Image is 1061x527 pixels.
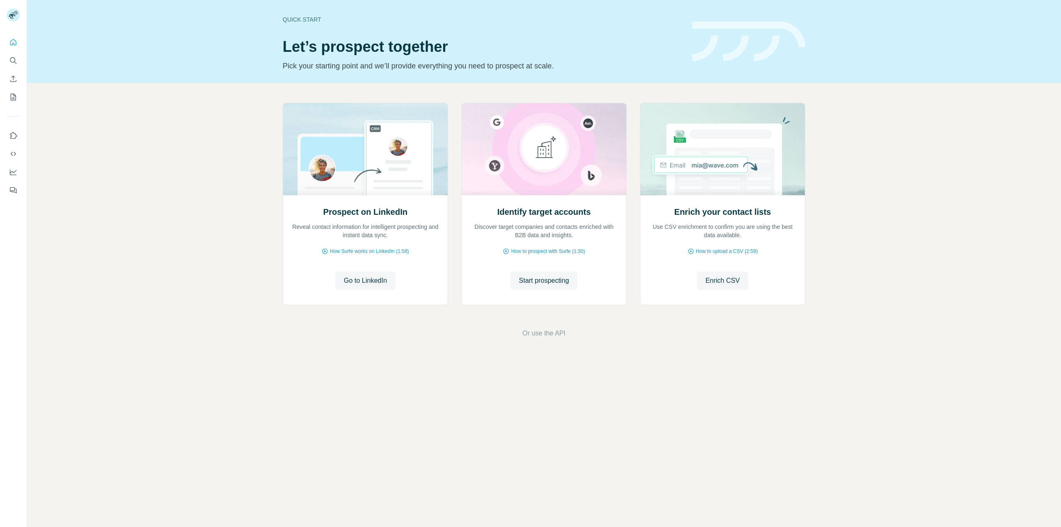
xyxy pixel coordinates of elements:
button: Enrich CSV [697,272,748,290]
button: Use Surfe on LinkedIn [7,128,20,143]
span: Start prospecting [519,276,569,286]
span: Enrich CSV [705,276,740,286]
span: How to upload a CSV (2:59) [696,248,758,255]
h2: Enrich your contact lists [674,206,771,218]
span: How Surfe works on LinkedIn (1:58) [330,248,409,255]
button: My lists [7,90,20,104]
button: Start prospecting [511,272,577,290]
p: Reveal contact information for intelligent prospecting and instant data sync. [291,223,439,239]
h1: Let’s prospect together [283,39,682,55]
button: Go to LinkedIn [335,272,395,290]
img: Identify target accounts [461,103,627,195]
img: Enrich your contact lists [640,103,805,195]
button: Feedback [7,183,20,198]
button: Or use the API [522,328,565,338]
div: Quick start [283,15,682,24]
p: Pick your starting point and we’ll provide everything you need to prospect at scale. [283,60,682,72]
button: Search [7,53,20,68]
img: banner [692,22,805,62]
button: Dashboard [7,165,20,180]
p: Use CSV enrichment to confirm you are using the best data available. [649,223,797,239]
button: Quick start [7,35,20,50]
h2: Prospect on LinkedIn [323,206,407,218]
span: Go to LinkedIn [344,276,387,286]
button: Enrich CSV [7,71,20,86]
span: How to prospect with Surfe (1:30) [511,248,585,255]
img: Prospect on LinkedIn [283,103,448,195]
p: Discover target companies and contacts enriched with B2B data and insights. [470,223,618,239]
button: Use Surfe API [7,146,20,161]
h2: Identify target accounts [497,206,591,218]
